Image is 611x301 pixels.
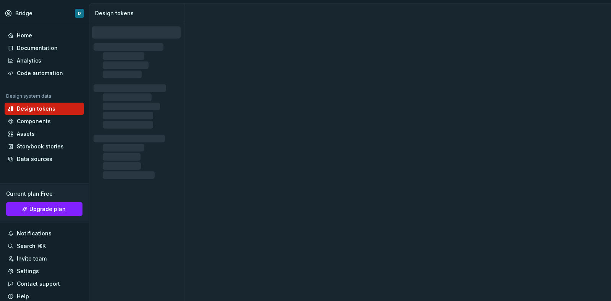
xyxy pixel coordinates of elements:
[15,10,32,17] div: Bridge
[5,115,84,127] a: Components
[6,202,82,216] a: Upgrade plan
[5,29,84,42] a: Home
[29,205,66,213] span: Upgrade plan
[17,57,41,64] div: Analytics
[17,230,52,237] div: Notifications
[17,155,52,163] div: Data sources
[17,69,63,77] div: Code automation
[5,42,84,54] a: Documentation
[5,227,84,240] button: Notifications
[17,44,58,52] div: Documentation
[17,280,60,288] div: Contact support
[5,128,84,140] a: Assets
[17,130,35,138] div: Assets
[5,140,84,153] a: Storybook stories
[95,10,181,17] div: Design tokens
[5,253,84,265] a: Invite team
[5,103,84,115] a: Design tokens
[5,240,84,252] button: Search ⌘K
[78,10,81,16] div: D
[6,190,82,198] div: Current plan : Free
[17,118,51,125] div: Components
[17,143,64,150] div: Storybook stories
[17,293,29,300] div: Help
[17,255,47,262] div: Invite team
[5,265,84,277] a: Settings
[5,67,84,79] a: Code automation
[5,278,84,290] button: Contact support
[2,5,87,21] button: BridgeD
[5,153,84,165] a: Data sources
[17,105,55,113] div: Design tokens
[6,93,51,99] div: Design system data
[17,32,32,39] div: Home
[5,55,84,67] a: Analytics
[17,242,46,250] div: Search ⌘K
[17,267,39,275] div: Settings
